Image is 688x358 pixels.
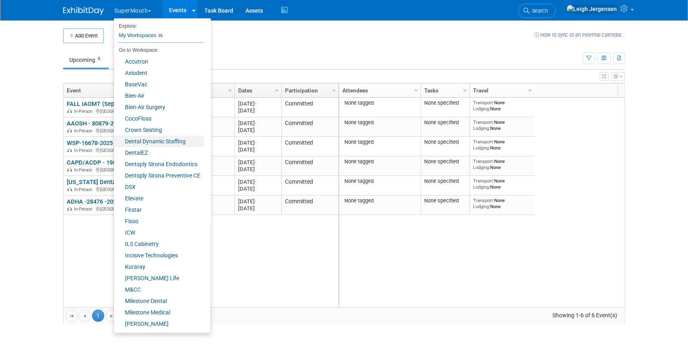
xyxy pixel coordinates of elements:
[92,310,104,322] span: 1
[227,87,233,94] span: Column Settings
[114,45,204,55] li: Go to Workspace:
[118,29,204,42] a: My Workspaces31
[424,139,467,145] div: None specified
[255,179,256,185] span: -
[473,125,490,131] span: Lodging:
[473,83,529,97] a: Travel
[67,166,231,173] div: [GEOGRAPHIC_DATA], [GEOGRAPHIC_DATA]
[79,310,91,322] a: Go to the previous page
[114,56,204,67] a: Accutron
[461,83,470,96] a: Column Settings
[114,295,204,307] a: Milestone Dental
[281,117,338,137] td: Committed
[473,158,494,164] span: Transport:
[67,128,72,132] img: In-Person Event
[114,261,204,272] a: Kuraray
[285,83,333,97] a: Participation
[424,198,467,204] div: None specified
[238,185,278,192] div: [DATE]
[67,178,191,186] a: [US_STATE] Dental Association (ODA) - 83780
[67,83,229,97] a: Event
[281,195,338,215] td: Committed
[518,4,556,18] a: Search
[342,198,418,204] div: None tagged
[74,206,95,212] span: In-Person
[67,187,72,191] img: In-Person Event
[67,147,231,154] div: [GEOGRAPHIC_DATA], [GEOGRAPHIC_DATA]
[238,107,278,114] div: [DATE]
[67,159,138,166] a: CAPD/ACDP - 19845-2025
[114,329,204,341] a: Odne
[273,83,282,96] a: Column Settings
[67,109,72,113] img: In-Person Event
[281,137,338,156] td: Committed
[114,124,204,136] a: Crown Seating
[527,87,533,94] span: Column Settings
[342,178,418,184] div: None tagged
[238,120,278,127] div: [DATE]
[114,181,204,193] a: DSX
[238,205,278,212] div: [DATE]
[238,83,276,97] a: Dates
[156,32,165,39] span: 31
[473,106,490,112] span: Lodging:
[114,21,204,29] li: Explore:
[67,139,113,147] a: WSP-16678-2025
[74,109,95,114] span: In-Person
[331,87,337,94] span: Column Settings
[342,100,418,106] div: None tagged
[473,139,532,151] div: None None
[473,119,532,131] div: None None
[413,87,419,94] span: Column Settings
[238,178,278,185] div: [DATE]
[462,87,468,94] span: Column Settings
[114,90,204,101] a: Bien-Air
[534,32,625,38] a: How to sync to an external calendar...
[473,158,532,170] div: None None
[238,139,278,146] div: [DATE]
[473,119,494,125] span: Transport:
[281,156,338,176] td: Committed
[281,98,338,117] td: Committed
[473,178,532,190] div: None None
[473,165,490,170] span: Lodging:
[526,83,535,96] a: Column Settings
[281,176,338,195] td: Committed
[473,100,532,112] div: None None
[238,100,278,107] div: [DATE]
[342,83,415,97] a: Attendees
[81,313,88,319] span: Go to the previous page
[255,198,256,204] span: -
[473,145,490,151] span: Lodging:
[67,205,231,212] div: [GEOGRAPHIC_DATA], [GEOGRAPHIC_DATA]
[473,198,494,203] span: Transport:
[114,215,204,227] a: Fisso
[473,184,490,190] span: Lodging:
[67,120,123,127] a: AAOSH - 80879-2025
[274,87,280,94] span: Column Settings
[114,193,204,204] a: Elevate
[114,113,204,124] a: CocoFloss
[424,100,467,106] div: None specified
[238,166,278,173] div: [DATE]
[67,100,157,108] a: FALL IAOMT (Sept.) - 55719-2025
[114,238,204,250] a: ILS Cabinetry
[114,204,204,215] a: Firstar
[74,167,95,173] span: In-Person
[114,170,204,181] a: Dentsply Sirona Preventive CE
[114,136,204,147] a: Dental Dynamic Staffing
[96,56,103,62] span: 6
[63,7,104,15] img: ExhibitDay
[226,83,235,96] a: Column Settings
[255,140,256,146] span: -
[342,139,418,145] div: None tagged
[63,29,104,43] button: Add Event
[74,148,95,153] span: In-Person
[110,52,144,68] a: Past36
[330,83,339,96] a: Column Settings
[114,158,204,170] a: Dentsply Sirona Endodontics
[67,198,120,205] a: ADHA -28476 -2025
[114,318,204,329] a: [PERSON_NAME]
[238,159,278,166] div: [DATE]
[473,100,494,105] span: Transport:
